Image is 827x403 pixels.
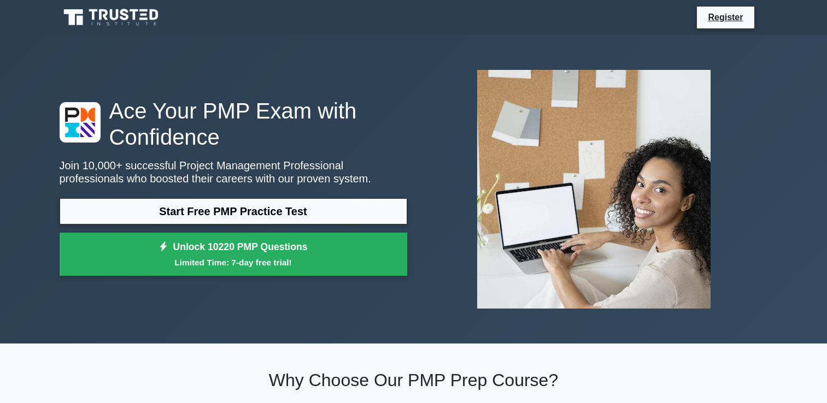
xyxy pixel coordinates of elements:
[60,198,407,224] a: Start Free PMP Practice Test
[60,233,407,276] a: Unlock 10220 PMP QuestionsLimited Time: 7-day free trial!
[701,10,749,24] a: Register
[60,98,407,150] h1: Ace Your PMP Exam with Confidence
[60,370,768,390] h2: Why Choose Our PMP Prep Course?
[73,256,394,269] small: Limited Time: 7-day free trial!
[60,159,407,185] p: Join 10,000+ successful Project Management Professional professionals who boosted their careers w...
